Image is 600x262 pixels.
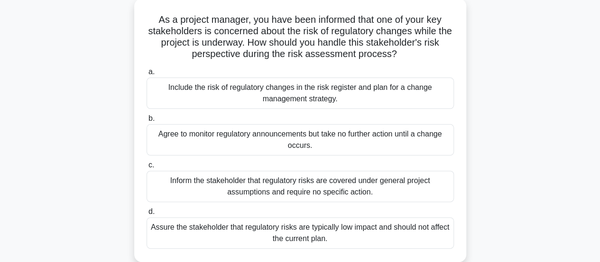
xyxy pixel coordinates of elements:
span: a. [148,68,155,76]
span: c. [148,161,154,169]
div: Include the risk of regulatory changes in the risk register and plan for a change management stra... [147,78,454,109]
div: Agree to monitor regulatory announcements but take no further action until a change occurs. [147,124,454,155]
div: Inform the stakeholder that regulatory risks are covered under general project assumptions and re... [147,171,454,202]
span: b. [148,114,155,122]
span: d. [148,207,155,215]
div: Assure the stakeholder that regulatory risks are typically low impact and should not affect the c... [147,217,454,249]
h5: As a project manager, you have been informed that one of your key stakeholders is concerned about... [146,14,455,60]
